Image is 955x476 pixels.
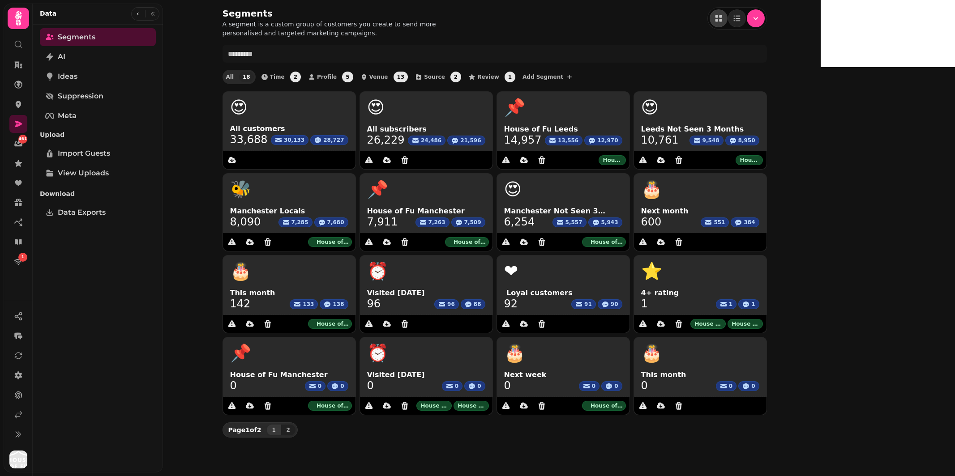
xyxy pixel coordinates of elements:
button: 384 [731,217,759,227]
p: Upload [40,127,156,143]
a: 26,229 [367,135,405,145]
button: Delete segment [259,233,277,251]
button: 0 [442,381,463,391]
span: 7,509 [464,219,481,226]
button: 0 [305,381,325,391]
button: Venue13 [357,70,410,84]
div: House of Fu Manchester [308,319,351,329]
div: House of Fu Manchester [308,237,351,247]
div: House of Fu Leeds [599,155,625,165]
a: 8,090 [230,217,261,227]
button: Delete segment [533,233,551,251]
button: 7,680 [314,217,348,227]
a: 6,254 [504,217,535,227]
button: delete customers in segment [634,397,652,415]
button: Menu [747,9,765,27]
button: 96 [434,299,459,309]
span: 1 [270,427,278,433]
button: Delete segment [396,315,414,333]
span: Segments [58,32,95,42]
span: 138 [333,301,344,308]
span: AI [58,51,65,62]
button: 9,548 [689,136,724,145]
button: delete customers in segment [223,233,241,251]
span: 21,596 [460,137,481,144]
button: 0 [738,381,759,391]
span: 90 [611,301,618,308]
span: 4+ rating [641,288,759,298]
span: 461 [19,136,27,142]
button: delete customers in segment [634,151,652,169]
span: This month [641,370,759,380]
button: delete customers in segment [497,397,515,415]
span: 28,727 [323,136,344,144]
span: Ideas [58,71,77,82]
button: data export [515,233,533,251]
span: 0 [477,382,481,390]
span: Profile [317,74,337,80]
button: Time2 [257,70,303,84]
span: 1 [751,301,755,308]
span: 2 [450,72,461,82]
button: 21,596 [447,136,485,145]
div: House of Fu Leeds [736,155,762,165]
span: 0 [318,382,321,390]
button: 7,509 [451,217,485,227]
button: as-grid [710,9,728,27]
h2: Data [40,9,56,18]
button: Delete segment [533,397,551,415]
button: delete customers in segment [497,233,515,251]
a: 461 [9,135,27,153]
a: 0 [230,380,237,391]
div: House of Fu Manchester [582,401,625,411]
span: 91 [584,301,592,308]
button: 2 [281,425,295,435]
span: 1 [21,254,24,260]
span: Manchester Locals [230,206,348,217]
button: 5,943 [588,217,622,227]
button: 133 [290,299,318,309]
span: Leeds Not Seen 3 Months [641,124,759,135]
button: data export [378,233,396,251]
span: House of Fu Manchester [230,370,348,380]
button: 7,263 [415,217,450,227]
span: ⏰ [367,344,388,362]
button: data export [241,397,259,415]
a: Data Exports [40,204,156,221]
span: 5,557 [565,219,582,226]
span: Suppression [58,91,103,102]
span: House of Fu Leeds [504,124,622,135]
a: 10,761 [641,135,679,145]
a: View Uploads [40,164,156,182]
span: 13 [394,72,408,82]
span: Import Guests [58,148,110,159]
button: 551 [701,217,729,227]
span: 😍 [367,99,385,117]
a: 142 [230,298,251,309]
span: Add Segment [522,74,563,80]
button: 138 [320,299,348,309]
button: delete customers in segment [360,233,378,251]
button: delete customers in segment [497,151,515,169]
span: ⏰ [367,263,388,280]
p: Page 1 of 2 [225,425,265,434]
button: 8,950 [725,136,759,145]
button: Add Segment [519,70,577,84]
div: House of Fu Manchester [308,401,351,411]
span: All customers [230,123,348,134]
span: 0 [340,382,344,390]
button: 1 [738,299,759,309]
button: Review1 [465,70,517,84]
button: 0 [327,381,348,391]
button: 91 [571,299,596,309]
span: 96 [447,301,455,308]
span: ⭐ [641,263,662,280]
span: 0 [751,382,755,390]
button: Delete segment [670,315,688,333]
div: House of Fu Manchester [728,319,763,329]
span: ️ Loyal customers [504,288,622,298]
span: Venue [369,74,388,80]
span: All [226,74,234,80]
button: Delete segment [670,397,688,415]
span: 551 [714,219,725,226]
